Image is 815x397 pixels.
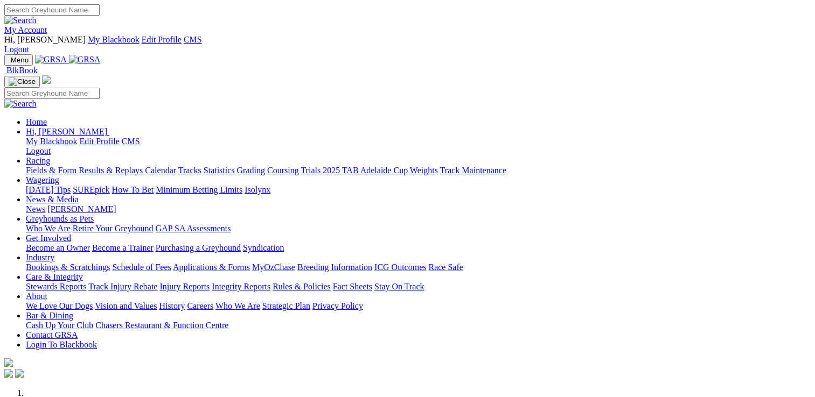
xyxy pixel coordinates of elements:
[26,321,811,330] div: Bar & Dining
[26,253,54,262] a: Industry
[374,263,426,272] a: ICG Outcomes
[204,166,235,175] a: Statistics
[26,185,811,195] div: Wagering
[173,263,250,272] a: Applications & Forms
[26,292,47,301] a: About
[273,282,331,291] a: Rules & Policies
[237,166,265,175] a: Grading
[26,214,94,223] a: Greyhounds as Pets
[26,156,50,165] a: Racing
[112,185,154,194] a: How To Bet
[267,166,299,175] a: Coursing
[156,185,242,194] a: Minimum Betting Limits
[4,54,33,66] button: Toggle navigation
[26,311,73,320] a: Bar & Dining
[26,301,93,310] a: We Love Our Dogs
[243,243,284,252] a: Syndication
[26,321,93,330] a: Cash Up Your Club
[47,204,116,214] a: [PERSON_NAME]
[73,224,154,233] a: Retire Your Greyhound
[79,166,143,175] a: Results & Replays
[26,263,110,272] a: Bookings & Scratchings
[9,77,36,86] img: Close
[95,301,157,310] a: Vision and Values
[178,166,201,175] a: Tracks
[440,166,506,175] a: Track Maintenance
[6,66,38,75] span: BlkBook
[26,185,71,194] a: [DATE] Tips
[215,301,260,310] a: Who We Are
[26,166,76,175] a: Fields & Form
[145,166,176,175] a: Calendar
[4,99,37,109] img: Search
[35,55,67,65] img: GRSA
[4,45,29,54] a: Logout
[26,175,59,185] a: Wagering
[80,137,120,146] a: Edit Profile
[156,243,241,252] a: Purchasing a Greyhound
[187,301,213,310] a: Careers
[26,146,51,155] a: Logout
[262,301,310,310] a: Strategic Plan
[26,233,71,243] a: Get Involved
[26,195,79,204] a: News & Media
[26,243,811,253] div: Get Involved
[92,243,154,252] a: Become a Trainer
[26,301,811,311] div: About
[301,166,321,175] a: Trials
[428,263,463,272] a: Race Safe
[323,166,408,175] a: 2025 TAB Adelaide Cup
[159,301,185,310] a: History
[4,66,38,75] a: BlkBook
[4,16,37,25] img: Search
[26,117,47,126] a: Home
[26,282,811,292] div: Care & Integrity
[4,35,86,44] span: Hi, [PERSON_NAME]
[69,55,101,65] img: GRSA
[245,185,270,194] a: Isolynx
[11,56,29,64] span: Menu
[212,282,270,291] a: Integrity Reports
[122,137,140,146] a: CMS
[88,282,157,291] a: Track Injury Rebate
[26,204,45,214] a: News
[4,35,811,54] div: My Account
[4,25,47,34] a: My Account
[26,263,811,272] div: Industry
[26,166,811,175] div: Racing
[26,224,811,233] div: Greyhounds as Pets
[333,282,372,291] a: Fact Sheets
[156,224,231,233] a: GAP SA Assessments
[4,4,100,16] input: Search
[159,282,210,291] a: Injury Reports
[142,35,182,44] a: Edit Profile
[26,137,78,146] a: My Blackbook
[15,369,24,378] img: twitter.svg
[26,243,90,252] a: Become an Owner
[26,330,78,339] a: Contact GRSA
[42,75,51,84] img: logo-grsa-white.png
[26,272,83,281] a: Care & Integrity
[374,282,424,291] a: Stay On Track
[73,185,109,194] a: SUREpick
[4,88,100,99] input: Search
[4,369,13,378] img: facebook.svg
[26,282,86,291] a: Stewards Reports
[410,166,438,175] a: Weights
[95,321,228,330] a: Chasers Restaurant & Function Centre
[88,35,140,44] a: My Blackbook
[184,35,202,44] a: CMS
[26,137,811,156] div: Hi, [PERSON_NAME]
[26,204,811,214] div: News & Media
[252,263,295,272] a: MyOzChase
[4,76,40,88] button: Toggle navigation
[26,224,71,233] a: Who We Are
[4,358,13,367] img: logo-grsa-white.png
[26,127,107,136] span: Hi, [PERSON_NAME]
[112,263,171,272] a: Schedule of Fees
[312,301,363,310] a: Privacy Policy
[26,340,97,349] a: Login To Blackbook
[26,127,109,136] a: Hi, [PERSON_NAME]
[297,263,372,272] a: Breeding Information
